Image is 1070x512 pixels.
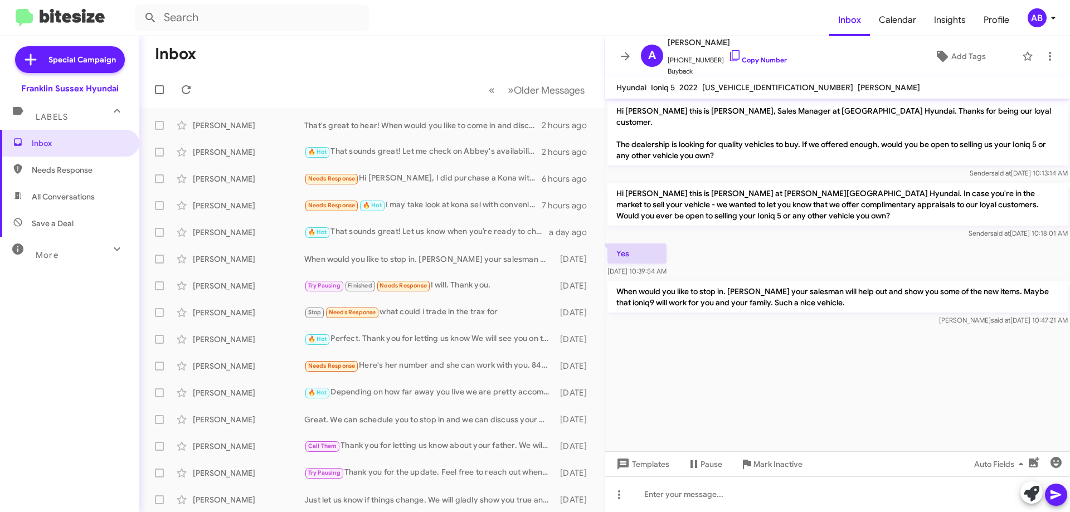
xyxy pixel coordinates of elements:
div: [PERSON_NAME] [193,360,304,372]
div: I will. Thank you. [304,279,555,292]
span: said at [991,316,1010,324]
span: Templates [614,454,669,474]
div: [DATE] [555,307,596,318]
button: Mark Inactive [731,454,811,474]
span: Try Pausing [308,282,341,289]
div: Perfect. Thank you for letting us know We will see you on the 14th at 1pm. [304,333,555,345]
span: « [489,83,495,97]
div: [DATE] [555,441,596,452]
div: Here's her number and she can work with you. 8455379981 [304,359,555,372]
div: [DATE] [555,280,596,291]
div: what could i trade in the trax for [304,306,555,319]
span: » [508,83,514,97]
span: [DATE] 10:39:54 AM [607,267,667,275]
div: [PERSON_NAME] [193,494,304,505]
div: a day ago [549,227,596,238]
span: 🔥 Hot [363,202,382,209]
span: Older Messages [514,84,585,96]
span: 2022 [679,82,698,92]
a: Copy Number [728,56,787,64]
button: Templates [605,454,678,474]
p: Hi [PERSON_NAME] this is [PERSON_NAME], Sales Manager at [GEOGRAPHIC_DATA] Hyundai. Thanks for be... [607,101,1068,165]
span: Needs Response [32,164,127,175]
span: More [36,250,59,260]
div: [PERSON_NAME] [193,441,304,452]
div: [PERSON_NAME] [193,200,304,211]
span: Hyundai [616,82,646,92]
span: Inbox [32,138,127,149]
p: Hi [PERSON_NAME] this is [PERSON_NAME] at [PERSON_NAME][GEOGRAPHIC_DATA] Hyundai. In case you're ... [607,183,1068,226]
span: Pause [701,454,722,474]
a: Special Campaign [15,46,125,73]
div: 2 hours ago [542,147,596,158]
button: Add Tags [902,46,1016,66]
div: [PERSON_NAME] [193,387,304,398]
button: Next [501,79,591,101]
div: [DATE] [555,414,596,425]
span: 🔥 Hot [308,228,327,236]
div: Depending on how far away you live we are pretty accommodating, but no promises [304,386,555,399]
p: Yes [607,243,667,264]
a: Inbox [829,4,870,36]
span: Buyback [668,66,787,77]
span: Call Them [308,442,337,450]
span: [PERSON_NAME] [DATE] 10:47:21 AM [939,316,1068,324]
span: A [648,47,656,65]
a: Insights [925,4,975,36]
div: [PERSON_NAME] [193,467,304,479]
div: [PERSON_NAME] [193,334,304,345]
div: [PERSON_NAME] [193,307,304,318]
span: Mark Inactive [753,454,802,474]
button: Previous [482,79,502,101]
span: said at [991,169,1011,177]
span: [PERSON_NAME] [668,36,787,49]
span: Needs Response [308,362,356,369]
div: Thank you for letting us know about your father. We will gladly help out. Someone will reach out ... [304,440,555,452]
span: Labels [36,112,68,122]
span: Sender [DATE] 10:13:14 AM [970,169,1068,177]
span: Save a Deal [32,218,74,229]
button: Auto Fields [965,454,1037,474]
span: Sender [DATE] 10:18:01 AM [969,229,1068,237]
div: 2 hours ago [542,120,596,131]
div: [PERSON_NAME] [193,120,304,131]
div: When would you like to stop in. [PERSON_NAME] your salesman will help out and show you some of th... [304,253,555,265]
span: Needs Response [380,282,427,289]
div: [DATE] [555,334,596,345]
span: Auto Fields [974,454,1028,474]
button: AB [1018,8,1058,27]
span: 🔥 Hot [308,148,327,155]
div: [PERSON_NAME] [193,227,304,238]
a: Profile [975,4,1018,36]
a: Calendar [870,4,925,36]
div: Franklin Sussex Hyundai [21,83,119,94]
div: [DATE] [555,253,596,265]
div: 7 hours ago [542,200,596,211]
span: Special Campaign [48,54,116,65]
span: [US_VEHICLE_IDENTIFICATION_NUMBER] [702,82,853,92]
span: Needs Response [329,309,376,316]
div: 6 hours ago [542,173,596,184]
div: Hi [PERSON_NAME], I did purchase a Kona with the Hyundai hackettstown location but appreciate the... [304,172,542,185]
span: said at [990,229,1010,237]
span: Needs Response [308,202,356,209]
span: All Conversations [32,191,95,202]
div: Just let us know if things change. We will gladly show you true and honest numbers! [304,494,555,505]
div: I may take look at kona sel with convenience package next week after family visitors go home [304,199,542,212]
div: [PERSON_NAME] [193,173,304,184]
span: Try Pausing [308,469,341,476]
h1: Inbox [155,45,196,63]
span: Ioniq 5 [651,82,675,92]
div: [DATE] [555,360,596,372]
div: [DATE] [555,387,596,398]
span: [PHONE_NUMBER] [668,49,787,66]
span: Add Tags [951,46,986,66]
div: [DATE] [555,494,596,505]
p: When would you like to stop in. [PERSON_NAME] your salesman will help out and show you some of th... [607,281,1068,313]
nav: Page navigation example [483,79,591,101]
span: [PERSON_NAME] [858,82,920,92]
div: [PERSON_NAME] [193,280,304,291]
span: 🔥 Hot [308,389,327,396]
